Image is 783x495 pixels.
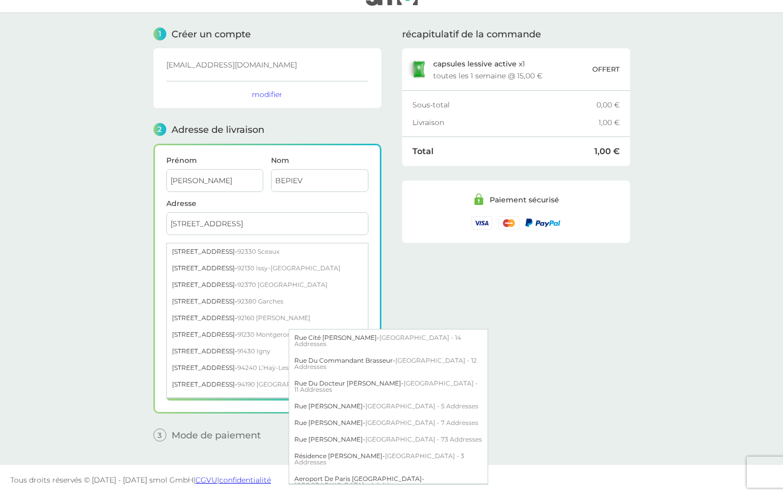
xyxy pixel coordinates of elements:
[289,352,488,375] div: Rue Du Commandant Brasseur -
[167,343,368,360] div: [STREET_ADDRESS] -
[412,119,599,126] div: Livraison
[166,157,264,164] label: Prénom
[365,435,482,443] span: [GEOGRAPHIC_DATA] - 73 Addresses
[237,314,310,322] span: 92160 [PERSON_NAME]
[525,218,560,227] img: /assets/icons/paypal-logo-small.webp
[596,101,620,108] div: 0,00 €
[289,398,488,415] div: Rue [PERSON_NAME] -
[153,123,166,136] span: 2
[294,356,477,370] span: [GEOGRAPHIC_DATA] - 12 Addresses
[219,475,271,485] a: confidentialité
[412,101,596,108] div: Sous-total
[599,119,620,126] div: 1,00 €
[433,59,517,68] span: capsules lessive active
[153,27,166,40] span: 1
[433,60,525,68] p: x 1
[167,393,368,409] div: [STREET_ADDRESS] -
[289,471,488,493] div: Aeroport De Paris [GEOGRAPHIC_DATA] -
[472,216,492,229] img: /assets/icons/cards/visa.svg
[365,402,478,410] span: [GEOGRAPHIC_DATA] - 5 Addresses
[167,243,368,260] div: [STREET_ADDRESS] -
[594,147,620,156] div: 1,00 €
[167,360,368,376] div: [STREET_ADDRESS] -
[172,431,261,440] span: Mode de paiement
[294,481,408,489] span: [GEOGRAPHIC_DATA] - 4 Addresses
[167,277,368,293] div: [STREET_ADDRESS] -
[412,147,594,156] div: Total
[237,347,271,355] span: 91430 Igny
[294,379,478,393] span: [GEOGRAPHIC_DATA] - 11 Addresses
[167,376,368,393] div: [STREET_ADDRESS] -
[289,431,488,448] div: Rue [PERSON_NAME] -
[166,60,297,70] span: [EMAIL_ADDRESS][DOMAIN_NAME]
[237,331,291,338] span: 91230 Montgeron
[237,297,283,305] span: 92380 Garches
[365,419,478,427] span: [GEOGRAPHIC_DATA] - 7 Addresses
[172,125,264,134] span: Adresse de livraison
[402,30,541,39] span: récapitulatif de la commande
[289,448,488,471] div: Résidence [PERSON_NAME] -
[433,72,543,79] div: toutes les 1 semaine @ 15,00 €
[289,329,488,352] div: Rue Cité [PERSON_NAME] -
[237,281,328,288] span: 92370 [GEOGRAPHIC_DATA]
[237,364,310,372] span: 94240 L’Haÿ-Les-Roses
[167,260,368,277] div: [STREET_ADDRESS] -
[294,334,461,348] span: [GEOGRAPHIC_DATA] - 14 Addresses
[271,157,368,164] label: Nom
[499,216,519,229] img: /assets/icons/cards/mastercard.svg
[289,415,488,431] div: Rue [PERSON_NAME] -
[294,452,464,466] span: [GEOGRAPHIC_DATA] - 3 Addresses
[167,293,368,310] div: [STREET_ADDRESS] -
[490,196,559,203] div: Paiement sécurisé
[237,247,279,255] span: 92330 Sceaux
[237,264,340,272] span: 92130 Issy-[GEOGRAPHIC_DATA]
[195,475,217,485] a: CGVU
[166,200,368,207] label: Adresse
[237,397,328,405] span: 75006 [GEOGRAPHIC_DATA]
[592,64,620,75] p: OFFERT
[167,310,368,326] div: [STREET_ADDRESS] -
[252,90,282,99] button: modifier
[153,429,166,442] span: 3
[167,326,368,343] div: [STREET_ADDRESS] -
[289,375,488,398] div: Rue Du Docteur [PERSON_NAME] -
[172,30,251,39] span: Créer un compte
[237,380,326,388] span: 94190 [GEOGRAPHIC_DATA]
